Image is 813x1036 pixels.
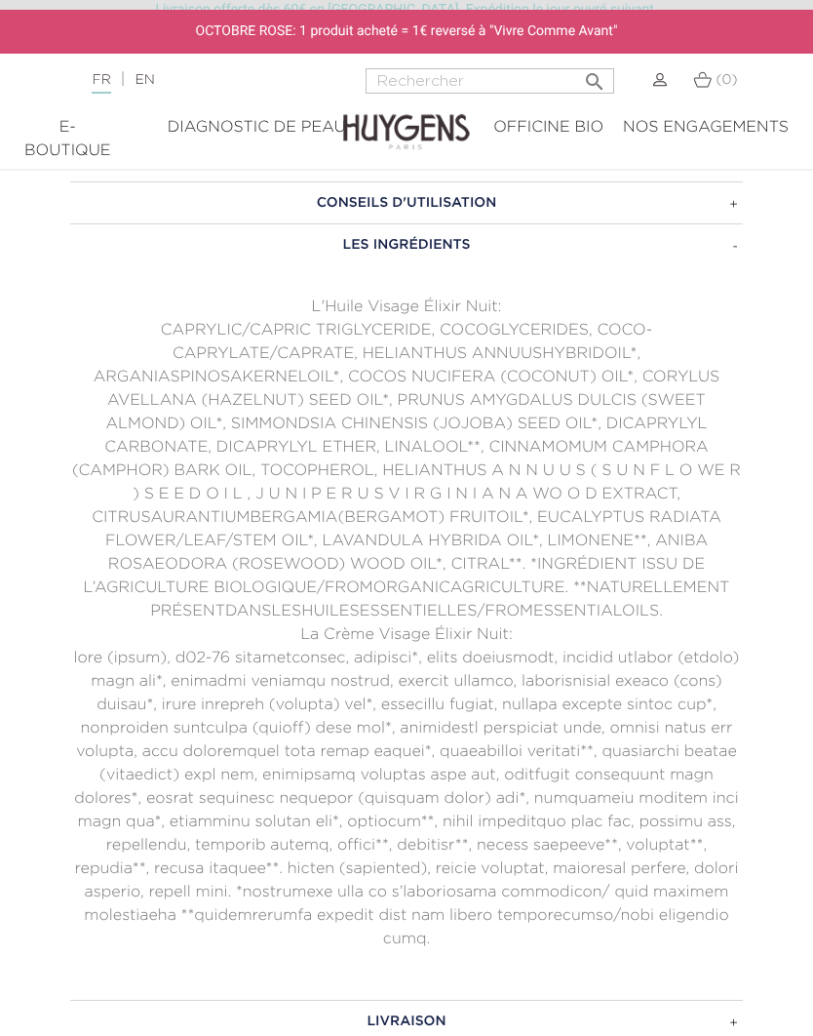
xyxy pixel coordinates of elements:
[92,73,110,94] a: FR
[70,623,743,647] p: La Crème Visage Élixir Nuit:
[135,73,154,87] a: EN
[131,116,383,139] div: Diagnostic de peau
[583,64,606,88] i: 
[70,181,743,224] a: CONSEILS D'UTILISATION
[24,116,111,163] div: E-Boutique
[343,83,470,152] img: Huygens
[121,116,393,139] a: Diagnostic de peau
[70,319,743,623] p: CAPRYLIC/CAPRIC TRIGLYCERIDE, COCOGLYCERIDES, COCO-CAPRYLATE/CAPRATE, HELIANTHUS ANNUUSHYBRIDOIL*...
[366,68,614,94] input: Rechercher
[70,647,743,951] p: lore (ipsum), d02-76 sitametconsec, adipisci*, elits doeiusmodt, incidid utlabor (etdolo) magn al...
[716,73,737,87] span: (0)
[623,116,789,139] div: Nos engagements
[70,296,743,319] p: L'Huile Visage Élixir Nuit:
[493,116,603,139] div: Officine Bio
[82,68,324,92] div: |
[577,62,612,89] button: 
[70,223,743,266] a: LES INGRÉDIENTS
